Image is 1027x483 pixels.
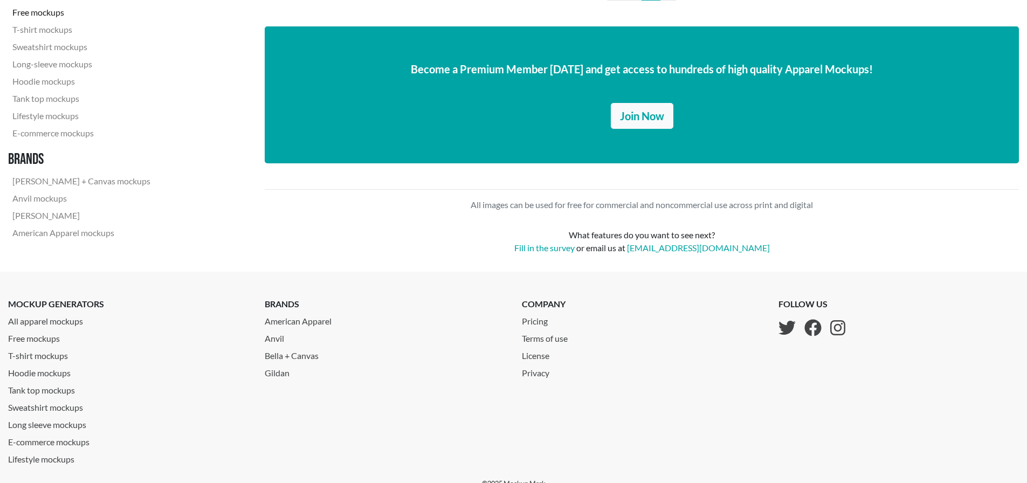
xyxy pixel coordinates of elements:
[522,298,576,310] p: company
[8,345,249,362] a: T-shirt mockups
[8,298,249,310] p: mockup generators
[627,243,770,253] a: [EMAIL_ADDRESS][DOMAIN_NAME]
[8,397,249,414] a: Sweatshirt mockups
[8,150,155,168] h3: Brands
[8,190,155,207] a: Anvil mockups
[8,38,155,55] a: Sweatshirt mockups
[522,345,576,362] a: License
[8,224,155,241] a: American Apparel mockups
[8,431,249,448] a: E-commerce mockups
[778,298,845,310] p: follow us
[265,345,505,362] a: Bella + Canvas
[8,20,155,38] a: T-shirt mockups
[265,328,505,345] a: Anvil
[8,448,249,466] a: Lifestyle mockups
[265,362,505,379] a: Gildan
[8,72,155,89] a: Hoodie mockups
[522,310,576,328] a: Pricing
[265,298,505,310] p: brands
[8,328,249,345] a: Free mockups
[514,243,575,253] a: Fill in the survey
[8,172,155,190] a: [PERSON_NAME] + Canvas mockups
[8,124,155,141] a: E-commerce mockups
[8,89,155,107] a: Tank top mockups
[8,207,155,224] a: [PERSON_NAME]
[8,414,249,431] a: Long sleeve mockups
[8,55,155,72] a: Long-sleeve mockups
[265,310,505,328] a: American Apparel
[8,107,155,124] a: Lifestyle mockups
[8,362,249,379] a: Hoodie mockups
[522,328,576,345] a: Terms of use
[335,229,949,254] div: What features do you want to see next? or email us at
[611,103,673,129] a: Join Now
[8,310,249,328] a: All apparel mockups
[282,61,1002,77] p: Become a Premium Member [DATE] and get access to hundreds of high quality Apparel Mockups!
[8,379,249,397] a: Tank top mockups
[265,198,1019,211] p: All images can be used for free for commercial and noncommercial use across print and digital
[522,362,576,379] a: Privacy
[8,3,155,20] a: Free mockups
